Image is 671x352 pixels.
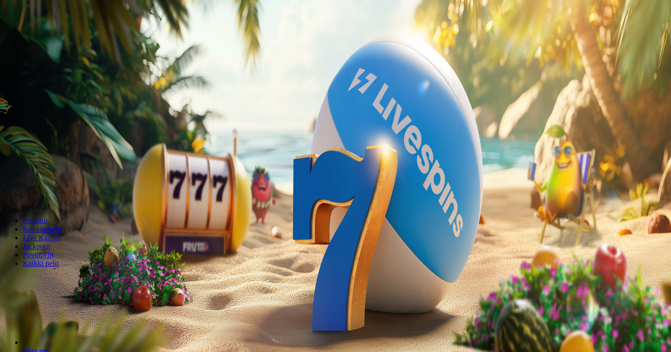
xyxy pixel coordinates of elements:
[4,200,667,285] header: Lobby
[4,200,667,268] nav: Lobby
[23,225,61,233] a: Kolikkopelit
[23,216,48,225] a: Suositut
[23,251,54,259] a: Pöytäpelit
[23,242,50,250] a: Jackpotit
[23,234,60,242] a: Live Kasino
[23,259,59,267] span: Kaikki pelit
